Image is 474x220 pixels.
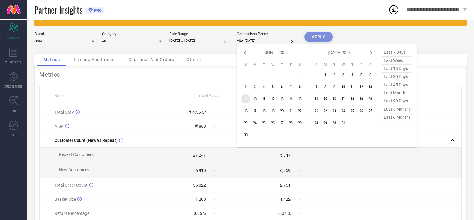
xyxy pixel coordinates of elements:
div: 12,751 [278,183,291,188]
td: Wed Jun 19 2024 [268,106,277,115]
span: Total Order Count [55,183,88,188]
span: PRO [93,8,102,13]
div: 0.04 % [278,211,291,216]
span: — [214,110,216,114]
span: Revenue And Pricing [72,57,116,62]
td: Thu Jun 13 2024 [277,94,286,103]
td: Fri Jul 05 2024 [357,70,366,79]
td: Wed Jul 03 2024 [339,70,348,79]
div: ₹ 868 [195,124,206,129]
div: 1,209 [195,197,206,202]
td: Thu Jun 20 2024 [277,106,286,115]
td: Thu Jul 18 2024 [348,94,357,103]
td: Sat Jun 01 2024 [295,70,304,79]
span: — [214,211,216,215]
td: Sat Jun 15 2024 [295,94,304,103]
td: Sun Jun 23 2024 [241,118,250,127]
div: 5,347 [280,153,291,157]
td: Mon Jul 01 2024 [321,70,330,79]
span: Partner Insights [34,4,82,16]
td: Mon Jul 08 2024 [321,82,330,91]
span: — [298,153,301,157]
td: Mon Jul 15 2024 [321,94,330,103]
input: Select date range [169,38,229,44]
th: Thursday [348,63,357,67]
span: last 3 months [382,105,412,113]
td: Fri Jul 12 2024 [357,82,366,91]
span: — [214,197,216,201]
td: Wed Jun 26 2024 [268,118,277,127]
td: Sun Jun 30 2024 [241,130,250,139]
td: Mon Jul 29 2024 [321,118,330,127]
th: Thursday [277,63,286,67]
td: Sat Jun 08 2024 [295,82,304,91]
td: Tue Jul 30 2024 [330,118,339,127]
td: Wed Jun 12 2024 [268,94,277,103]
td: Fri Jun 14 2024 [286,94,295,103]
td: Fri Jul 26 2024 [357,106,366,115]
td: Fri Jun 21 2024 [286,106,295,115]
td: Tue Jul 09 2024 [330,82,339,91]
td: Wed Jul 24 2024 [339,106,348,115]
span: Return Percentage [55,211,89,216]
th: Saturday [366,63,375,67]
span: Metrics [43,57,60,62]
span: Customer Count (New vs Repeat) [55,138,118,143]
td: Wed Jul 17 2024 [339,94,348,103]
td: Fri Jun 07 2024 [286,82,295,91]
span: — [214,183,216,187]
div: Metrics [39,71,462,78]
span: — [298,168,301,173]
span: Repeat Customers [59,152,94,157]
th: Friday [286,63,295,67]
td: Sat Jul 13 2024 [366,82,375,91]
th: Friday [357,63,366,67]
td: Mon Jun 24 2024 [250,118,259,127]
td: Sat Jul 06 2024 [366,70,375,79]
div: 6,959 [280,168,291,173]
span: last 30 days [382,73,412,81]
td: Wed Jul 31 2024 [339,118,348,127]
td: Sat Jul 27 2024 [366,106,375,115]
input: Select comparison period [237,38,297,44]
span: last 7 days [382,48,412,57]
th: Wednesday [339,63,348,67]
span: Brand Value [198,93,218,98]
td: Sat Jul 20 2024 [366,94,375,103]
span: last 15 days [382,65,412,73]
span: SUGGESTIONS [4,84,23,89]
td: Fri Jun 28 2024 [286,118,295,127]
td: Thu Jun 06 2024 [277,82,286,91]
div: Previous month [241,49,249,57]
td: Tue Jun 04 2024 [259,82,268,91]
th: Wednesday [268,63,277,67]
td: Tue Jun 11 2024 [259,94,268,103]
td: Fri Jul 19 2024 [357,94,366,103]
div: ₹ 4.35 Cr [189,110,206,115]
td: Mon Jun 10 2024 [250,94,259,103]
td: Thu Jun 27 2024 [277,118,286,127]
span: — [298,197,301,201]
span: SCORECARDS [5,35,22,40]
div: 6,910 [195,168,206,173]
td: Sun Jul 21 2024 [312,106,321,115]
td: Tue Jul 16 2024 [330,94,339,103]
td: Thu Jul 11 2024 [348,82,357,91]
td: Mon Jun 17 2024 [250,106,259,115]
div: Open download list [388,4,399,15]
div: Brand [34,32,94,36]
span: WORKSPACE [5,60,22,64]
span: — [298,211,301,215]
td: Tue Jul 23 2024 [330,106,339,115]
td: Thu Jul 04 2024 [348,70,357,79]
td: Sun Jul 07 2024 [312,82,321,91]
div: Comparison Period [237,32,297,36]
div: 27,247 [193,153,206,157]
td: Sun Jun 02 2024 [241,82,250,91]
span: — [214,153,216,157]
td: Thu Jul 25 2024 [348,106,357,115]
td: Wed Jun 05 2024 [268,82,277,91]
span: TRENDS [8,108,19,113]
td: Tue Jun 18 2024 [259,106,268,115]
span: FWD [11,133,16,137]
